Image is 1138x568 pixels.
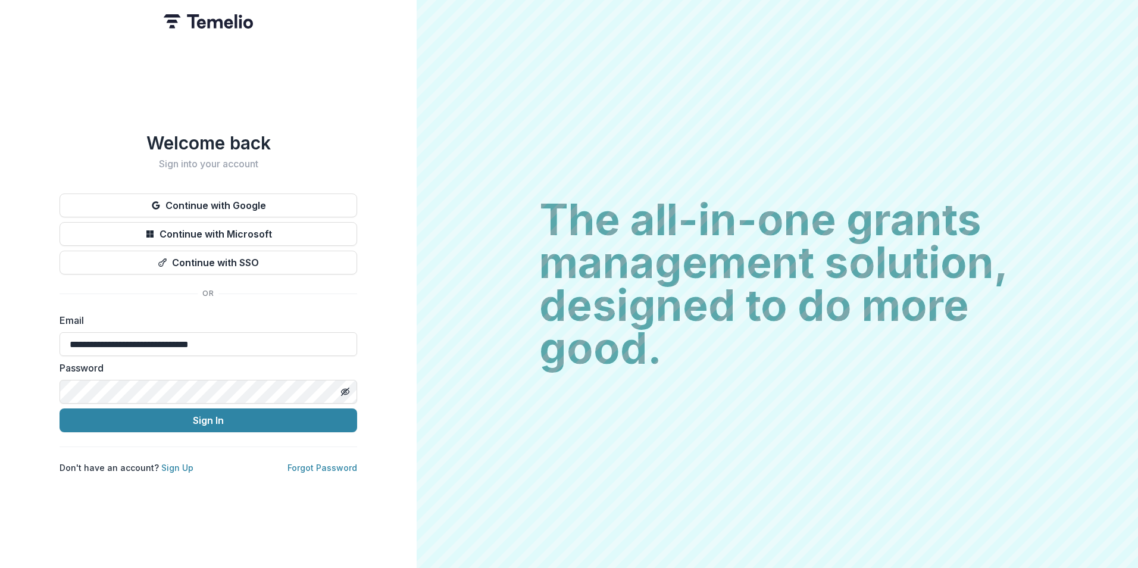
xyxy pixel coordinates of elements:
a: Forgot Password [287,463,357,473]
label: Password [60,361,350,375]
button: Continue with SSO [60,251,357,274]
p: Don't have an account? [60,461,193,474]
button: Continue with Microsoft [60,222,357,246]
h2: Sign into your account [60,158,357,170]
label: Email [60,313,350,327]
button: Sign In [60,408,357,432]
a: Sign Up [161,463,193,473]
button: Toggle password visibility [336,382,355,401]
button: Continue with Google [60,194,357,217]
img: Temelio [164,14,253,29]
h1: Welcome back [60,132,357,154]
